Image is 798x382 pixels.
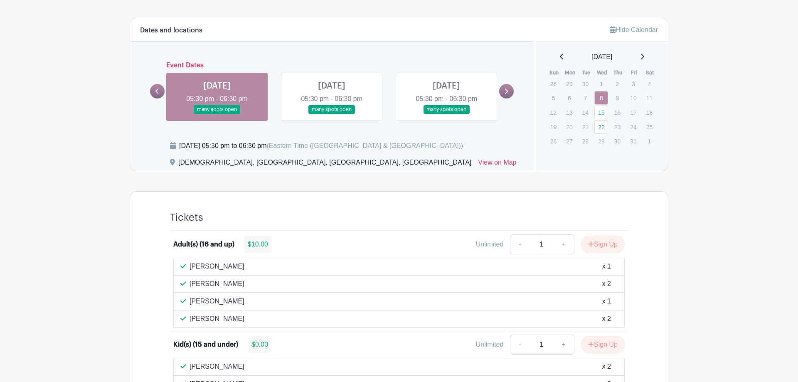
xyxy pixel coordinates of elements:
[562,121,576,133] p: 20
[602,296,611,306] div: x 1
[476,340,504,350] div: Unlimited
[626,91,640,104] p: 10
[476,239,504,249] div: Unlimited
[248,336,271,353] div: $0.00
[562,77,576,90] p: 29
[547,91,560,104] p: 5
[581,336,625,353] button: Sign Up
[579,135,592,148] p: 28
[626,135,640,148] p: 31
[594,106,608,119] a: 15
[602,362,611,372] div: x 2
[510,335,529,355] a: -
[594,120,608,134] a: 22
[610,69,626,77] th: Thu
[594,135,608,148] p: 29
[244,236,271,253] div: $10.00
[611,91,624,104] p: 9
[643,91,656,104] p: 11
[594,69,610,77] th: Wed
[547,77,560,90] p: 28
[611,106,624,119] p: 16
[554,335,574,355] a: +
[579,106,592,119] p: 14
[562,69,578,77] th: Mon
[579,121,592,133] p: 21
[190,314,244,324] p: [PERSON_NAME]
[642,69,658,77] th: Sat
[581,236,625,253] button: Sign Up
[554,234,574,254] a: +
[602,314,611,324] div: x 2
[643,77,656,90] p: 4
[594,91,608,105] a: 8
[626,77,640,90] p: 3
[626,69,642,77] th: Fri
[643,106,656,119] p: 18
[578,69,594,77] th: Tue
[562,91,576,104] p: 6
[611,77,624,90] p: 2
[626,121,640,133] p: 24
[626,106,640,119] p: 17
[170,212,203,224] h4: Tickets
[190,296,244,306] p: [PERSON_NAME]
[547,135,560,148] p: 26
[478,158,516,171] a: View on Map
[178,158,471,171] div: [DEMOGRAPHIC_DATA], [GEOGRAPHIC_DATA], [GEOGRAPHIC_DATA], [GEOGRAPHIC_DATA]
[190,362,244,372] p: [PERSON_NAME]
[173,239,234,249] div: Adult(s) (16 and up)
[173,340,238,350] div: Kid(s) (15 and under)
[546,69,562,77] th: Sun
[610,26,658,33] a: Hide Calendar
[611,121,624,133] p: 23
[165,62,499,69] h6: Event Dates
[611,135,624,148] p: 30
[591,52,612,62] span: [DATE]
[547,106,560,119] p: 12
[602,261,611,271] div: x 1
[179,141,463,151] div: [DATE] 05:30 pm to 06:30 pm
[190,279,244,289] p: [PERSON_NAME]
[562,135,576,148] p: 27
[190,261,244,271] p: [PERSON_NAME]
[562,106,576,119] p: 13
[643,121,656,133] p: 25
[594,77,608,90] p: 1
[510,234,529,254] a: -
[602,279,611,289] div: x 2
[579,77,592,90] p: 30
[140,27,202,35] h6: Dates and locations
[579,91,592,104] p: 7
[266,142,463,149] span: (Eastern Time ([GEOGRAPHIC_DATA] & [GEOGRAPHIC_DATA]))
[643,135,656,148] p: 1
[547,121,560,133] p: 19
